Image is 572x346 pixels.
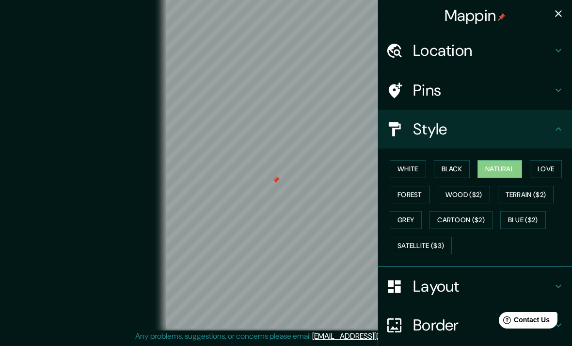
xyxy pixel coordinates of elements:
h4: Mappin [445,6,506,25]
div: Border [378,306,572,345]
h4: Pins [413,81,553,100]
button: Satellite ($3) [390,237,452,255]
div: Style [378,110,572,148]
img: pin-icon.png [498,13,506,21]
button: Natural [477,160,522,178]
div: Pins [378,71,572,110]
a: [EMAIL_ADDRESS][DOMAIN_NAME] [312,331,432,341]
h4: Style [413,119,553,139]
button: Cartoon ($2) [429,211,493,229]
p: Any problems, suggestions, or concerns please email . [135,330,433,342]
iframe: Help widget launcher [486,308,561,335]
button: White [390,160,426,178]
h4: Border [413,315,553,335]
button: Wood ($2) [438,186,490,204]
button: Grey [390,211,422,229]
button: Black [434,160,470,178]
h4: Layout [413,277,553,296]
div: Location [378,31,572,70]
button: Forest [390,186,430,204]
button: Terrain ($2) [498,186,554,204]
button: Blue ($2) [500,211,546,229]
div: Layout [378,267,572,306]
h4: Location [413,41,553,60]
button: Love [530,160,562,178]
